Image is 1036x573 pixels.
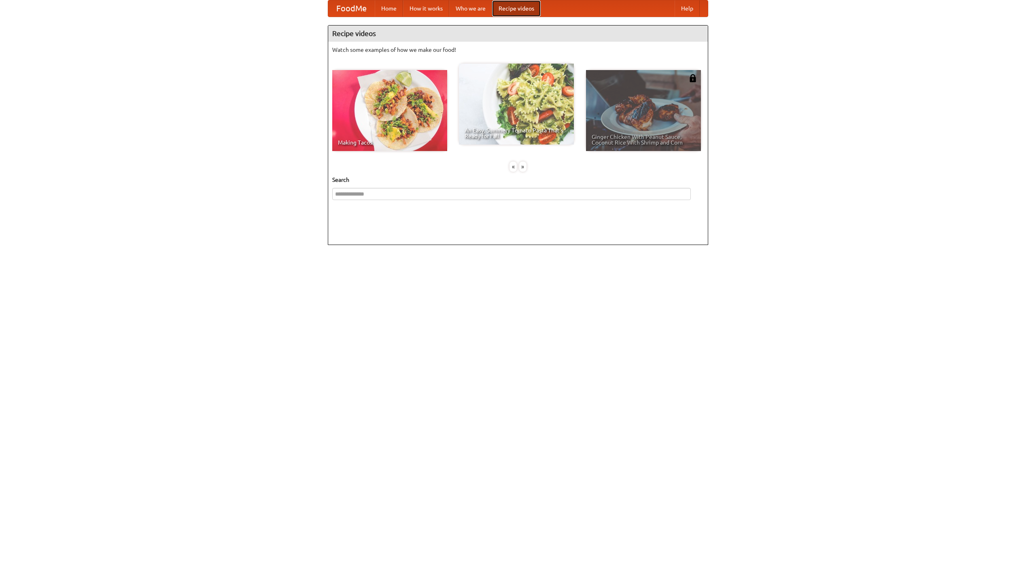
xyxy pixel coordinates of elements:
a: An Easy, Summery Tomato Pasta That's Ready for Fall [459,64,574,145]
a: Home [375,0,403,17]
span: An Easy, Summery Tomato Pasta That's Ready for Fall [465,128,568,139]
p: Watch some examples of how we make our food! [332,46,704,54]
a: Who we are [449,0,492,17]
img: 483408.png [689,74,697,82]
a: FoodMe [328,0,375,17]
div: » [519,162,526,172]
a: Help [675,0,700,17]
div: « [510,162,517,172]
a: Making Tacos [332,70,447,151]
span: Making Tacos [338,140,442,145]
h5: Search [332,176,704,184]
h4: Recipe videos [328,26,708,42]
a: Recipe videos [492,0,541,17]
a: How it works [403,0,449,17]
